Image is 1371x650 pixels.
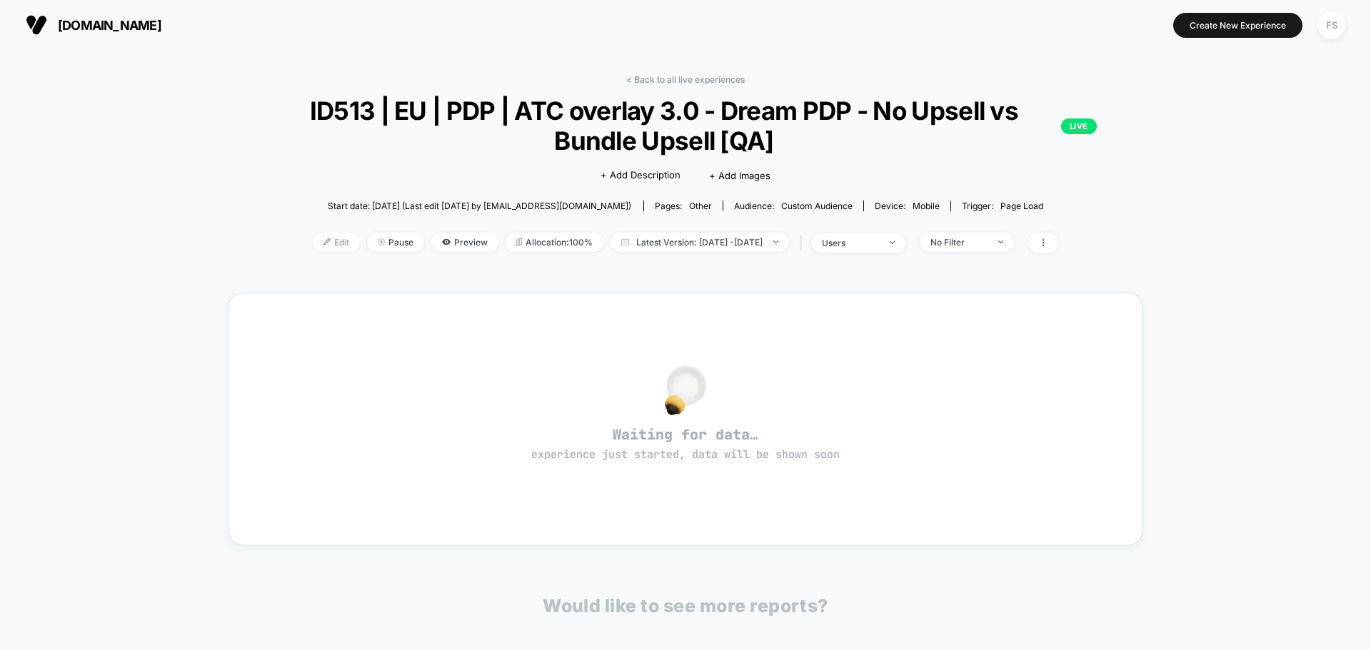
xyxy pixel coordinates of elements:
span: Waiting for data… [254,425,1117,462]
div: No Filter [930,237,988,248]
button: [DOMAIN_NAME] [21,14,166,36]
span: Preview [431,233,498,252]
img: rebalance [516,238,522,246]
span: Edit [313,233,360,252]
span: other [689,200,712,211]
div: Trigger: [962,200,1043,211]
img: end [998,240,1003,243]
img: end [378,238,385,245]
div: Audience: [734,200,853,211]
span: Custom Audience [781,200,853,211]
span: ID513 | EU | PDP | ATC overlay 3.0 - Dream PDP - No Upsell vs Bundle Upsell [QA] [274,96,1097,156]
img: Visually logo [26,14,47,36]
img: edit [323,238,331,245]
button: FS [1313,11,1350,40]
img: calendar [621,238,629,245]
img: end [773,240,778,243]
span: + Add Description [601,168,681,183]
img: no_data [665,365,706,415]
span: experience just started, data will be shown soon [531,447,840,462]
span: Allocation: 100% [506,233,603,252]
a: < Back to all live experiences [626,74,745,85]
span: Device: [863,200,950,211]
p: LIVE [1061,118,1097,134]
button: Create New Experience [1173,13,1302,38]
span: [DOMAIN_NAME] [58,18,161,33]
div: FS [1317,11,1345,39]
div: users [822,238,879,248]
div: Pages: [655,200,712,211]
img: end [890,241,895,244]
span: Start date: [DATE] (Last edit [DATE] by [EMAIL_ADDRESS][DOMAIN_NAME]) [328,200,631,211]
span: mobile [913,200,940,211]
span: Latest Version: [DATE] - [DATE] [611,233,789,252]
span: | [796,233,811,253]
span: Page Load [1000,200,1043,211]
span: + Add Images [709,170,770,181]
span: Pause [367,233,424,252]
p: Would like to see more reports? [543,595,828,616]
